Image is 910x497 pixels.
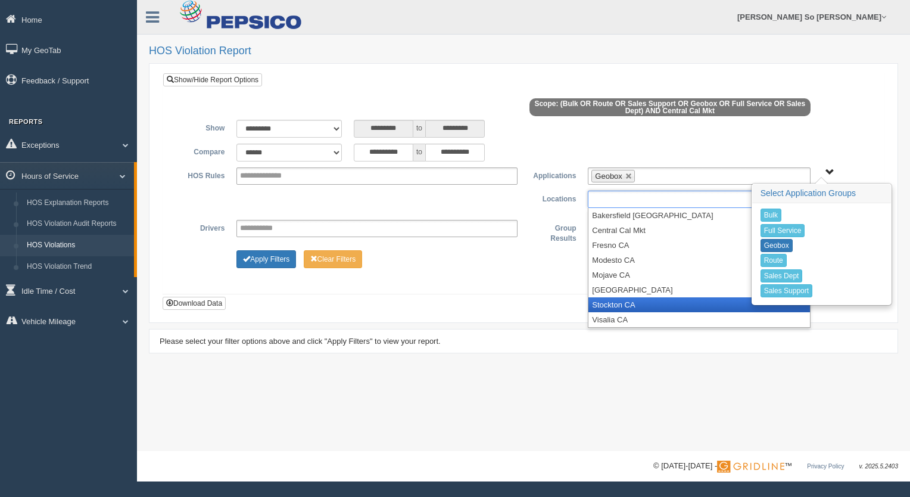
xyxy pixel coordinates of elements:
[523,167,582,182] label: Applications
[761,224,805,237] button: Full Service
[595,172,622,181] span: Geobox
[163,73,262,86] a: Show/Hide Report Options
[236,250,296,268] button: Change Filter Options
[529,98,811,116] span: Scope: (Bulk OR Route OR Sales Support OR Geobox OR Full Service OR Sales Dept) AND Central Cal Mkt
[413,144,425,161] span: to
[160,337,441,346] span: Please select your filter options above and click "Apply Filters" to view your report.
[163,297,226,310] button: Download Data
[149,45,898,57] h2: HOS Violation Report
[761,209,781,222] button: Bulk
[807,463,844,470] a: Privacy Policy
[21,213,134,235] a: HOS Violation Audit Reports
[21,235,134,256] a: HOS Violations
[172,144,230,158] label: Compare
[717,461,784,473] img: Gridline
[588,223,809,238] li: Central Cal Mkt
[588,268,809,282] li: Mojave CA
[172,167,230,182] label: HOS Rules
[588,282,809,297] li: [GEOGRAPHIC_DATA]
[761,269,803,282] button: Sales Dept
[304,250,363,268] button: Change Filter Options
[172,120,230,134] label: Show
[752,184,891,203] h3: Select Application Groups
[761,239,793,252] button: Geobox
[588,208,809,223] li: Bakersfield [GEOGRAPHIC_DATA]
[21,192,134,214] a: HOS Explanation Reports
[588,297,809,312] li: Stockton CA
[413,120,425,138] span: to
[761,254,787,267] button: Route
[859,463,898,470] span: v. 2025.5.2403
[523,191,582,205] label: Locations
[21,256,134,278] a: HOS Violation Trend
[588,238,809,253] li: Fresno CA
[653,460,898,473] div: © [DATE]-[DATE] - ™
[588,253,809,268] li: Modesto CA
[172,220,230,234] label: Drivers
[523,220,582,244] label: Group Results
[588,312,809,327] li: Visalia CA
[761,284,812,297] button: Sales Support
